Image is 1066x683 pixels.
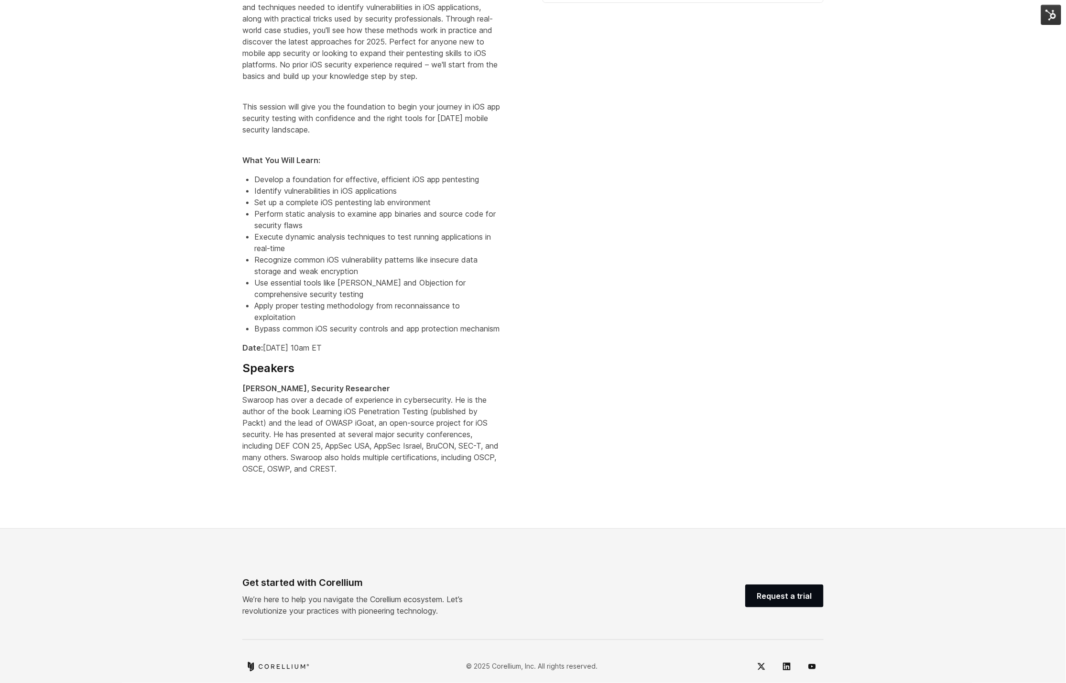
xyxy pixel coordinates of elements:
h4: Speakers [242,361,500,375]
p: [DATE] 10am ET [242,342,500,353]
div: Get started with Corellium [242,575,487,590]
strong: [PERSON_NAME], Security Researcher [242,384,390,394]
li: Develop a foundation for effective, efficient iOS app pentesting [254,174,500,185]
a: Corellium home [246,662,310,672]
p: © 2025 Corellium, Inc. All rights reserved. [466,661,598,672]
a: YouTube [801,655,824,678]
span: This session will give you the foundation to begin your journey in iOS app security testing with ... [242,102,500,134]
a: Request a trial [745,584,824,607]
img: HubSpot Tools Menu Toggle [1041,5,1061,25]
li: Bypass common iOS security controls and app protection mechanism [254,323,500,334]
li: Apply proper testing methodology from reconnaissance to exploitation [254,300,500,323]
p: We’re here to help you navigate the Corellium ecosystem. Let’s revolutionize your practices with ... [242,594,487,617]
strong: Date: [242,343,263,353]
li: Execute dynamic analysis techniques to test running applications in real-time [254,231,500,254]
a: Twitter [750,655,773,678]
li: Use essential tools like [PERSON_NAME] and Objection for comprehensive security testing [254,277,500,300]
li: Set up a complete iOS pentesting lab environment [254,197,500,208]
li: Recognize common iOS vulnerability patterns like insecure data storage and weak encryption [254,254,500,277]
strong: What You Will Learn: [242,155,320,165]
p: Swaroop has over a decade of experience in cybersecurity. He is the author of the book Learning i... [242,383,500,475]
li: Perform static analysis to examine app binaries and source code for security flaws [254,208,500,231]
a: LinkedIn [775,655,798,678]
li: Identify vulnerabilities in iOS applications [254,185,500,197]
